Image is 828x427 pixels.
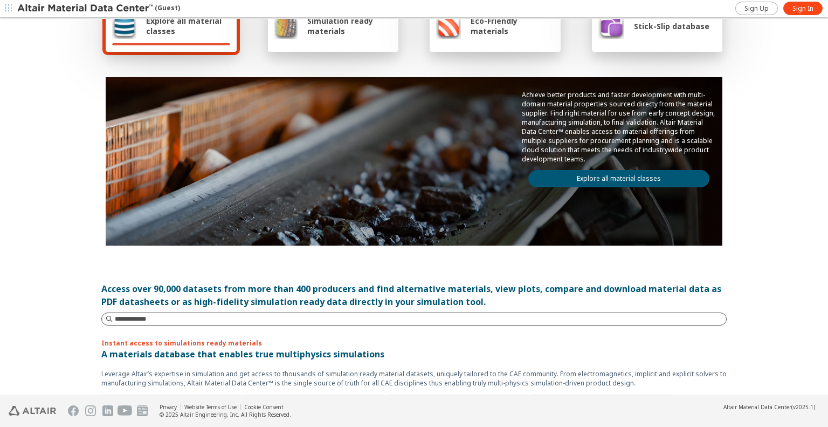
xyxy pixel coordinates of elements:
[522,90,716,164] p: Achieve better products and faster development with multi-domain material properties sourced dire...
[9,406,56,416] img: Altair Engineering
[528,170,709,187] a: Explore all material classes
[160,403,177,411] a: Privacy
[471,16,554,36] span: Eco-Friendly materials
[184,403,237,411] a: Website Terms of Use
[634,21,709,31] span: Stick-Slip database
[112,13,136,39] img: Explore all material classes
[274,13,298,39] img: Simulation ready materials
[101,369,727,388] p: Leverage Altair’s expertise in simulation and get access to thousands of simulation ready materia...
[160,411,291,418] div: © 2025 Altair Engineering, Inc. All Rights Reserved.
[307,16,392,36] span: Simulation ready materials
[783,2,823,15] a: Sign In
[101,338,727,348] p: Instant access to simulations ready materials
[17,3,180,14] div: (Guest)
[598,13,624,39] img: Stick-Slip database
[723,403,815,411] div: (v2025.1)
[723,403,791,411] span: Altair Material Data Center
[792,4,813,13] span: Sign In
[436,13,461,39] img: Eco-Friendly materials
[735,2,778,15] a: Sign Up
[101,348,727,361] p: A materials database that enables true multiphysics simulations
[146,16,230,36] span: Explore all material classes
[244,403,284,411] a: Cookie Consent
[744,4,769,13] span: Sign Up
[101,282,727,308] div: Access over 90,000 datasets from more than 400 producers and find alternative materials, view plo...
[17,3,155,14] img: Altair Material Data Center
